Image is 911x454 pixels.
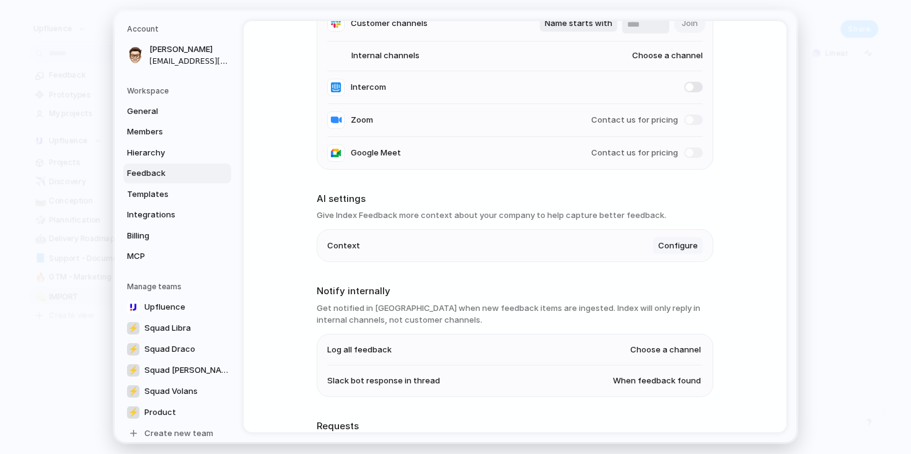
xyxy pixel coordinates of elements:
[317,209,713,222] h3: Give Index Feedback more context about your company to help capture better feedback.
[123,102,231,121] a: General
[123,122,231,142] a: Members
[127,167,206,180] span: Feedback
[327,344,392,356] span: Log all feedback
[545,17,612,30] span: Name starts with
[123,185,231,204] a: Templates
[123,205,231,225] a: Integrations
[127,385,139,398] div: ⚡
[123,424,235,443] a: Create new team
[317,284,713,299] h2: Notify internally
[127,406,139,419] div: ⚡
[591,114,678,126] span: Contact us for pricing
[628,342,703,358] button: Choose a channel
[144,406,176,419] span: Product
[123,382,235,401] a: ⚡Squad Volans
[149,43,229,56] span: [PERSON_NAME]
[611,373,703,389] button: When feedback found
[127,24,231,35] h5: Account
[144,385,198,398] span: Squad Volans
[144,364,231,377] span: Squad [PERSON_NAME]
[608,50,703,63] span: Choose a channel
[127,322,139,334] div: ⚡
[144,322,191,334] span: Squad Libra
[127,250,206,263] span: MCP
[127,209,206,221] span: Integrations
[127,105,206,118] span: General
[317,302,713,326] h3: Get notified in [GEOGRAPHIC_DATA] when new feedback items are ingested. Index will only reply in ...
[127,188,206,201] span: Templates
[591,147,678,159] span: Contact us for pricing
[351,114,373,126] span: Zoom
[123,360,235,380] a: ⚡Squad [PERSON_NAME]
[127,126,206,138] span: Members
[630,344,701,356] span: Choose a channel
[327,375,440,387] span: Slack bot response in thread
[149,56,229,67] span: [EMAIL_ADDRESS][DOMAIN_NAME]
[127,230,206,242] span: Billing
[127,281,231,292] h5: Manage teams
[127,147,206,159] span: Hierarchy
[144,343,195,356] span: Squad Draco
[127,85,231,97] h5: Workspace
[144,301,185,313] span: Upfluence
[123,403,235,422] a: ⚡Product
[127,343,139,356] div: ⚡
[123,297,235,317] a: Upfluence
[613,375,701,387] span: When feedback found
[123,318,235,338] a: ⚡Squad Libra
[123,339,235,359] a: ⚡Squad Draco
[327,240,360,252] span: Context
[123,226,231,246] a: Billing
[540,15,617,32] button: Name starts with
[351,81,386,94] span: Intercom
[144,427,213,440] span: Create new team
[123,164,231,183] a: Feedback
[351,17,428,30] span: Customer channels
[327,50,420,63] span: Internal channels
[317,419,713,434] h2: Requests
[127,364,139,377] div: ⚡
[317,192,713,206] h2: AI settings
[123,247,231,266] a: MCP
[351,147,401,159] span: Google Meet
[653,237,703,255] button: Configure
[658,240,698,252] span: Configure
[123,143,231,163] a: Hierarchy
[123,40,231,71] a: [PERSON_NAME][EMAIL_ADDRESS][DOMAIN_NAME]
